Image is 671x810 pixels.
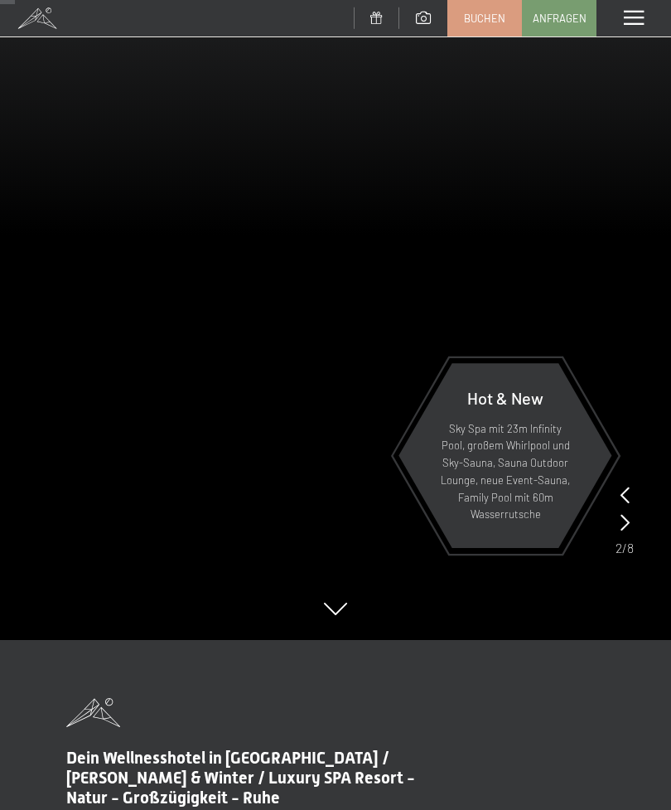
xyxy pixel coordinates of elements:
a: Buchen [448,1,521,36]
p: Sky Spa mit 23m Infinity Pool, großem Whirlpool und Sky-Sauna, Sauna Outdoor Lounge, neue Event-S... [439,420,572,524]
span: Dein Wellnesshotel in [GEOGRAPHIC_DATA] / [PERSON_NAME] & Winter / Luxury SPA Resort - Natur - Gr... [66,748,415,808]
span: 8 [627,539,634,557]
span: / [622,539,627,557]
span: Buchen [464,11,505,26]
span: Hot & New [467,388,543,408]
a: Anfragen [523,1,596,36]
span: 2 [615,539,622,557]
span: Anfragen [533,11,587,26]
a: Hot & New Sky Spa mit 23m Infinity Pool, großem Whirlpool und Sky-Sauna, Sauna Outdoor Lounge, ne... [398,362,613,549]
